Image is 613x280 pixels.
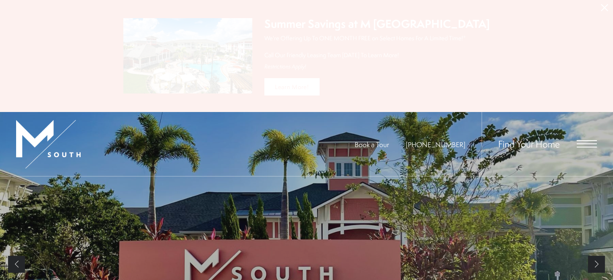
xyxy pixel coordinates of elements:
[123,18,252,93] img: Summer Savings at M South Apartments
[355,140,389,149] a: Book a Tour
[406,140,465,149] a: Call Us at 813-570-8014
[588,256,605,273] a: Next
[264,34,490,59] p: We're Offering Up To ONE MONTH FREE on Select Homes For A Limited Time!* Call Our Friendly Leasin...
[8,256,25,273] a: Previous
[406,140,465,149] span: [PHONE_NUMBER]
[264,16,490,32] div: Summer Savings at M [GEOGRAPHIC_DATA]
[264,63,490,70] div: Restrictions Apply!
[264,78,320,95] a: Learn More!
[16,120,81,168] img: MSouth
[577,140,597,147] button: Open Menu
[498,137,560,150] a: Find Your Home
